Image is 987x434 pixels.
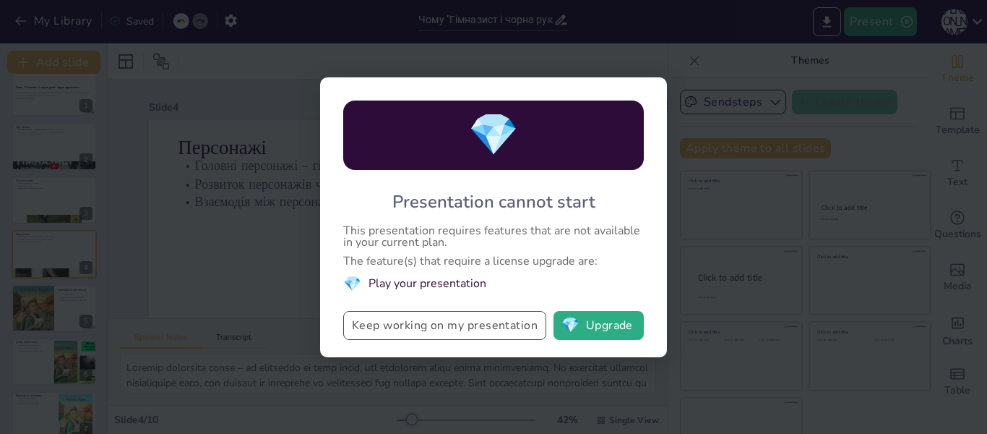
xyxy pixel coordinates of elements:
[343,255,644,267] div: The feature(s) that require a license upgrade are:
[561,318,579,333] span: diamond
[343,274,644,294] li: Play your presentation
[553,311,644,340] button: diamondUpgrade
[343,311,546,340] button: Keep working on my presentation
[468,107,519,163] span: diamond
[343,225,644,248] div: This presentation requires features that are not available in your current plan.
[343,274,361,294] span: diamond
[392,190,595,213] div: Presentation cannot start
